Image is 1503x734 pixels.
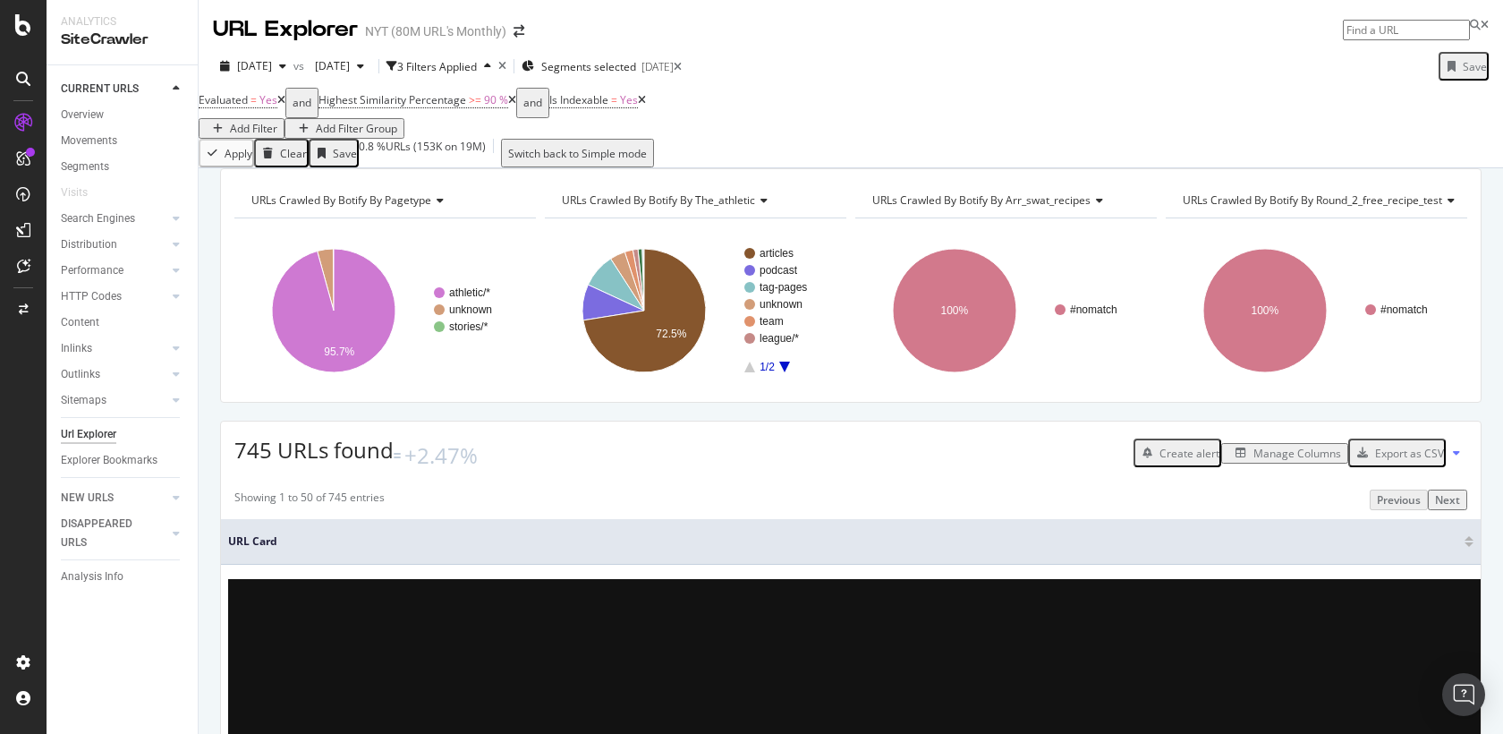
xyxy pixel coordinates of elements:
[199,118,284,139] button: Add Filter
[61,489,167,508] a: NEW URLS
[760,265,798,277] text: podcast
[641,59,674,74] div: [DATE]
[1348,439,1446,467] button: Export as CSV
[1179,186,1469,215] h4: URLs Crawled By Botify By round_2_free_recipe_test
[61,391,167,410] a: Sitemaps
[324,346,354,359] text: 95.7%
[61,515,151,552] div: DISAPPEARED URLS
[61,339,92,358] div: Inlinks
[61,209,135,228] div: Search Engines
[61,14,183,30] div: Analytics
[611,92,617,107] span: =
[365,22,506,40] div: NYT (80M URL's Monthly)
[558,186,830,215] h4: URLs Crawled By Botify By the_athletic
[251,192,431,208] span: URLs Crawled By Botify By pagetype
[280,146,307,161] div: Clear
[760,362,775,374] text: 1/2
[230,121,277,136] div: Add Filter
[516,88,549,118] button: and
[869,186,1141,215] h4: URLs Crawled By Botify By arr_swat_recipes
[293,58,308,73] span: vs
[61,183,106,202] a: Visits
[61,80,139,98] div: CURRENT URLS
[1442,673,1485,716] div: Open Intercom Messenger
[61,451,157,470] div: Explorer Bookmarks
[61,287,122,306] div: HTTP Codes
[234,233,536,388] svg: A chart.
[228,533,1460,550] span: URL Card
[1380,304,1428,317] text: #nomatch
[199,139,254,167] button: Apply
[61,183,88,202] div: Visits
[61,132,117,150] div: Movements
[61,106,185,124] a: Overview
[61,451,185,470] a: Explorer Bookmarks
[394,453,401,458] img: Equal
[1166,233,1467,388] svg: A chart.
[760,333,799,346] text: league/*
[1375,446,1444,461] div: Export as CSV
[1377,492,1421,508] div: Previous
[549,92,608,107] span: Is Indexable
[213,52,293,81] button: [DATE]
[449,287,490,300] text: athletic/*
[523,90,542,115] div: and
[1253,446,1341,461] div: Manage Columns
[359,139,486,167] div: 0.8 % URLs ( 153K on 19M )
[760,316,784,329] text: team
[333,146,357,161] div: Save
[1134,439,1221,467] button: Create alert
[760,299,802,312] text: unknown
[449,304,492,317] text: unknown
[760,282,807,294] text: tag-pages
[293,90,311,115] div: and
[284,118,404,139] button: Add Filter Group
[213,14,358,45] div: URL Explorer
[1463,59,1487,74] div: Save
[1439,52,1489,81] button: Save
[855,233,1157,388] svg: A chart.
[308,58,350,73] span: 2025 Jul. 28th
[61,425,116,444] div: Url Explorer
[61,235,117,254] div: Distribution
[61,106,104,124] div: Overview
[199,92,248,107] span: Evaluated
[1370,490,1428,510] button: Previous
[61,30,183,50] div: SiteCrawler
[308,52,371,81] button: [DATE]
[61,568,123,586] div: Analysis Info
[234,435,394,465] span: 745 URLs found
[404,440,478,471] div: +2.47%
[254,139,309,167] button: Clear
[872,192,1091,208] span: URLs Crawled By Botify By arr_swat_recipes
[259,92,277,107] span: Yes
[285,88,318,118] button: and
[760,248,794,260] text: articles
[541,59,636,74] span: Segments selected
[61,261,123,280] div: Performance
[501,139,654,167] button: Switch back to Simple mode
[61,158,185,176] a: Segments
[61,313,185,332] a: Content
[656,328,686,340] text: 72.5%
[61,365,167,384] a: Outlinks
[237,58,272,73] span: 2025 Aug. 11th
[61,391,106,410] div: Sitemaps
[562,192,755,208] span: URLs Crawled By Botify By the_athletic
[1435,492,1460,508] div: Next
[61,80,167,98] a: CURRENT URLS
[61,425,185,444] a: Url Explorer
[61,313,99,332] div: Content
[318,92,466,107] span: Highest Similarity Percentage
[449,321,488,334] text: stories/*
[61,209,167,228] a: Search Engines
[1252,305,1279,318] text: 100%
[61,568,185,586] a: Analysis Info
[484,92,508,107] span: 90 %
[61,339,167,358] a: Inlinks
[508,146,647,161] div: Switch back to Simple mode
[1221,443,1348,464] button: Manage Columns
